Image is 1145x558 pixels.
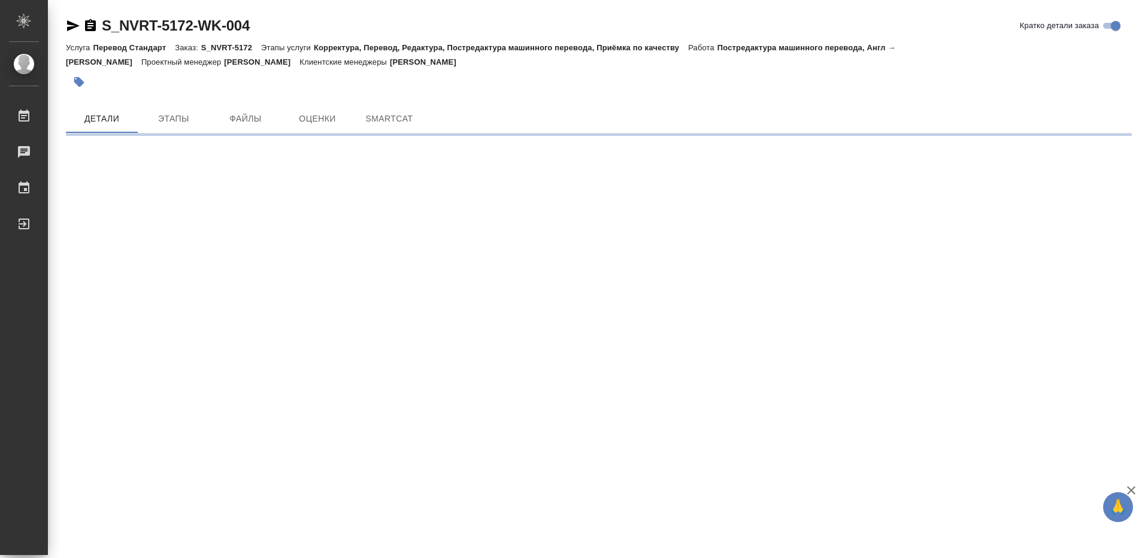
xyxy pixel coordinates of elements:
span: 🙏 [1108,495,1128,520]
span: Кратко детали заказа [1020,20,1099,32]
p: Перевод Стандарт [93,43,175,52]
a: S_NVRT-5172-WK-004 [102,17,250,34]
p: [PERSON_NAME] [224,57,299,66]
p: Услуга [66,43,93,52]
span: Файлы [217,111,274,126]
span: Этапы [145,111,202,126]
button: Добавить тэг [66,69,92,95]
span: Детали [73,111,131,126]
p: S_NVRT-5172 [201,43,261,52]
button: Скопировать ссылку для ЯМессенджера [66,19,80,33]
p: Проектный менеджер [141,57,224,66]
button: Скопировать ссылку [83,19,98,33]
p: Этапы услуги [261,43,314,52]
p: [PERSON_NAME] [390,57,465,66]
p: Корректура, Перевод, Редактура, Постредактура машинного перевода, Приёмка по качеству [314,43,688,52]
span: SmartCat [361,111,418,126]
p: Заказ: [175,43,201,52]
span: Оценки [289,111,346,126]
button: 🙏 [1103,492,1133,522]
p: Клиентские менеджеры [299,57,390,66]
p: Работа [688,43,717,52]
